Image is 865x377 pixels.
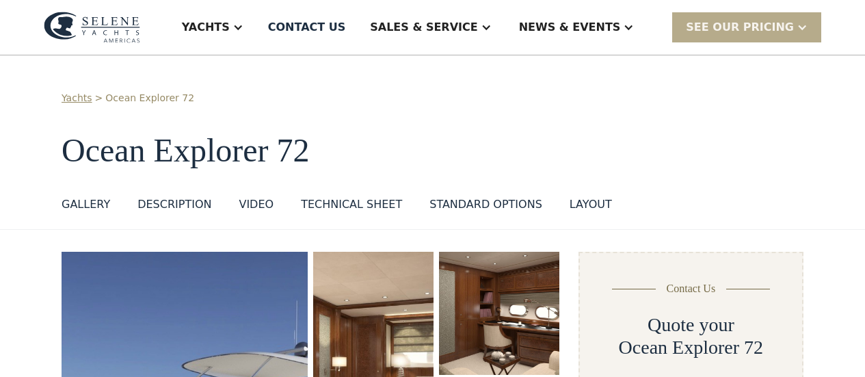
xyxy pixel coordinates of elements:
div: SEE Our Pricing [672,12,821,42]
div: GALLERY [62,196,110,213]
a: layout [570,196,612,218]
a: open lightbox [439,252,559,375]
div: > [95,91,103,105]
a: Ocean Explorer 72 [105,91,194,105]
div: News & EVENTS [519,19,621,36]
a: VIDEO [239,196,274,218]
div: Yachts [182,19,230,36]
div: Sales & Service [370,19,477,36]
a: Technical sheet [301,196,402,218]
div: Contact US [268,19,346,36]
h2: Quote your [648,313,734,337]
div: SEE Our Pricing [686,19,794,36]
h1: Ocean Explorer 72 [62,133,803,169]
a: standard options [429,196,542,218]
div: layout [570,196,612,213]
a: Yachts [62,91,92,105]
div: DESCRIPTION [137,196,211,213]
h2: Ocean Explorer 72 [619,336,763,359]
a: GALLERY [62,196,110,218]
a: DESCRIPTION [137,196,211,218]
img: logo [44,12,140,43]
div: Contact Us [667,281,716,297]
div: Technical sheet [301,196,402,213]
div: VIDEO [239,196,274,213]
div: standard options [429,196,542,213]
